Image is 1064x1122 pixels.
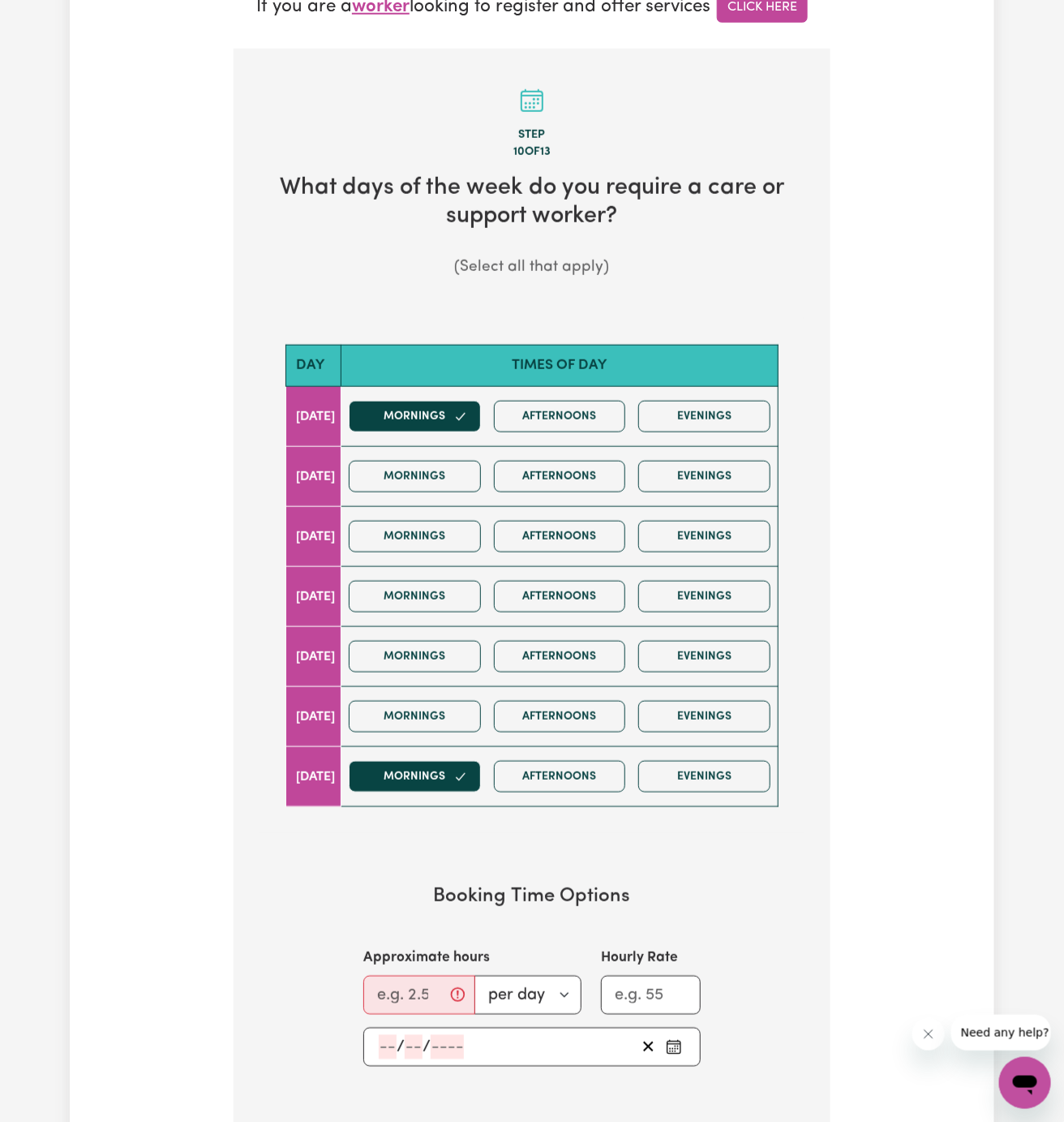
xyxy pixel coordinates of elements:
[636,1035,661,1060] button: Clear start date
[951,1015,1051,1051] iframe: Message from company
[341,345,779,386] th: Times of day
[286,387,341,447] td: [DATE]
[286,507,341,567] td: [DATE]
[601,976,701,1015] input: e.g. 55
[494,401,626,432] button: Afternoons
[363,976,475,1015] input: e.g. 2.5
[431,1035,464,1060] input: ----
[286,447,341,507] td: [DATE]
[349,521,481,552] button: Mornings
[286,747,341,807] td: [DATE]
[349,401,481,432] button: Mornings
[638,761,770,793] button: Evenings
[494,701,626,733] button: Afternoons
[286,687,341,747] td: [DATE]
[397,1038,405,1056] span: /
[601,948,678,969] label: Hourly Rate
[999,1057,1051,1109] iframe: Button to launch messaging window
[260,127,804,144] div: Step
[638,461,770,492] button: Evenings
[423,1038,431,1056] span: /
[638,641,770,673] button: Evenings
[638,581,770,613] button: Evenings
[286,627,341,687] td: [DATE]
[638,701,770,733] button: Evenings
[638,521,770,552] button: Evenings
[285,885,779,909] h3: Booking Time Options
[260,174,804,230] h2: What days of the week do you require a care or support worker?
[494,641,626,673] button: Afternoons
[661,1035,687,1060] button: Pick an approximate start date
[260,144,804,161] div: 10 of 13
[349,641,481,673] button: Mornings
[912,1018,945,1051] iframe: Close message
[363,948,490,969] label: Approximate hours
[349,761,481,793] button: Mornings
[494,461,626,492] button: Afternoons
[349,461,481,492] button: Mornings
[379,1035,397,1060] input: --
[638,401,770,432] button: Evenings
[405,1035,423,1060] input: --
[494,521,626,552] button: Afternoons
[286,345,341,386] th: Day
[494,761,626,793] button: Afternoons
[349,581,481,613] button: Mornings
[286,567,341,627] td: [DATE]
[494,581,626,613] button: Afternoons
[260,256,804,280] p: (Select all that apply)
[349,701,481,733] button: Mornings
